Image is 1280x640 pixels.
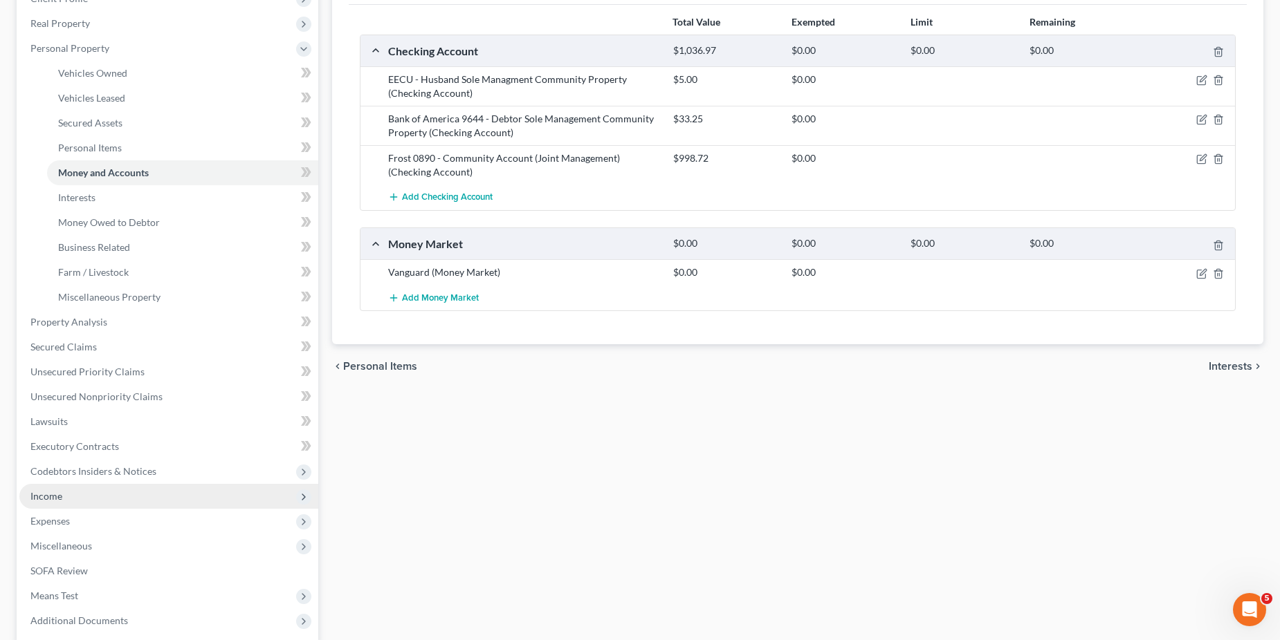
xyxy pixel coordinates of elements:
span: Real Property [30,17,90,29]
span: Secured Claims [30,341,97,352]
a: Money and Accounts [47,160,318,185]
a: Farm / Livestock [47,260,318,285]
a: Unsecured Priority Claims [19,359,318,384]
a: Vehicles Owned [47,61,318,86]
div: $998.72 [666,151,785,165]
div: Checking Account [381,44,666,58]
a: Personal Items [47,135,318,160]
span: Expenses [30,515,70,527]
strong: Remaining [1030,16,1075,28]
button: Interests chevron_right [1209,361,1263,372]
span: Miscellaneous Property [58,291,161,303]
div: $0.00 [904,44,1023,57]
span: Farm / Livestock [58,266,129,278]
div: $33.25 [666,112,785,126]
span: Property Analysis [30,316,107,328]
div: Vanguard (Money Market) [381,265,666,279]
strong: Limit [911,16,933,28]
div: $0.00 [904,237,1023,250]
button: Add Money Market [388,285,479,310]
div: Money Market [381,236,666,251]
strong: Total Value [673,16,720,28]
div: Frost 0890 - Community Account (Joint Management) (Checking Account) [381,151,666,179]
span: Add Checking Account [402,192,493,203]
div: EECU - Husband Sole Managment Community Property (Checking Account) [381,73,666,100]
span: Additional Documents [30,614,128,626]
span: Personal Property [30,42,109,54]
span: Add Money Market [402,292,479,303]
div: $0.00 [666,265,785,279]
div: $0.00 [785,151,904,165]
div: $0.00 [666,237,785,250]
span: Interests [1209,361,1252,372]
button: chevron_left Personal Items [332,361,417,372]
a: Secured Claims [19,335,318,359]
a: Money Owed to Debtor [47,210,318,235]
i: chevron_right [1252,361,1263,372]
a: Interests [47,185,318,210]
a: Property Analysis [19,310,318,335]
span: Personal Items [58,142,122,153]
a: Lawsuits [19,409,318,434]
div: $0.00 [785,265,904,279]
div: $0.00 [785,112,904,126]
span: Personal Items [343,361,417,372]
span: Codebtors Insiders & Notices [30,465,156,477]
a: Secured Assets [47,111,318,135]
div: $1,036.97 [666,44,785,57]
span: Unsecured Nonpriority Claims [30,390,163,402]
a: Business Related [47,235,318,260]
div: $0.00 [785,237,904,250]
a: SOFA Review [19,558,318,583]
span: Means Test [30,590,78,601]
a: Executory Contracts [19,434,318,459]
iframe: Intercom live chat [1233,593,1266,626]
a: Unsecured Nonpriority Claims [19,384,318,409]
span: Income [30,490,62,502]
span: Executory Contracts [30,440,119,452]
div: $0.00 [785,73,904,86]
span: Unsecured Priority Claims [30,366,145,377]
div: $5.00 [666,73,785,86]
span: Miscellaneous [30,540,92,552]
div: $0.00 [785,44,904,57]
span: Money and Accounts [58,167,149,178]
span: SOFA Review [30,565,88,576]
span: Money Owed to Debtor [58,216,160,228]
a: Miscellaneous Property [47,285,318,310]
a: Vehicles Leased [47,86,318,111]
span: Secured Assets [58,117,122,129]
div: $0.00 [1023,44,1142,57]
span: Vehicles Owned [58,67,127,79]
i: chevron_left [332,361,343,372]
div: Bank of America 9644 - Debtor Sole Management Community Property (Checking Account) [381,112,666,140]
div: $0.00 [1023,237,1142,250]
span: Vehicles Leased [58,92,125,104]
span: Interests [58,191,95,203]
span: 5 [1261,593,1272,604]
span: Business Related [58,241,130,253]
span: Lawsuits [30,415,68,427]
strong: Exempted [792,16,835,28]
button: Add Checking Account [388,185,493,210]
